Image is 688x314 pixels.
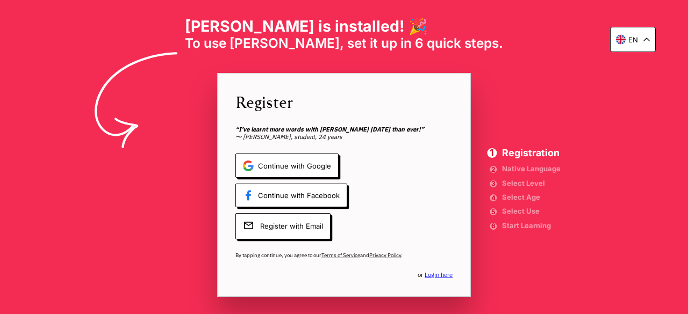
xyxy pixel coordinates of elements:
span: Registration [502,148,561,158]
span: Continue with Google [235,154,339,178]
span: Start Learning [502,223,561,229]
span: By tapping continue, you agree to our and . [235,252,453,259]
span: Native Language [502,166,561,172]
p: en [628,35,638,44]
b: “I’ve learnt more words with [PERSON_NAME] [DATE] than ever!” [235,125,424,133]
span: 〜 [PERSON_NAME], student, 24 years [235,126,453,141]
h1: [PERSON_NAME] is installed! 🎉 [185,17,503,35]
span: Register [235,91,453,113]
span: Register with Email [235,213,331,239]
span: To use [PERSON_NAME], set it up in 6 quick steps. [185,35,503,51]
span: Select Use [502,208,561,214]
span: Select Level [502,180,561,186]
a: Privacy Policy [369,252,401,259]
span: Select Age [502,194,561,200]
a: Login here [425,271,453,279]
span: or [418,271,453,279]
span: Continue with Facebook [235,184,347,208]
a: Terms of Service [321,252,360,259]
